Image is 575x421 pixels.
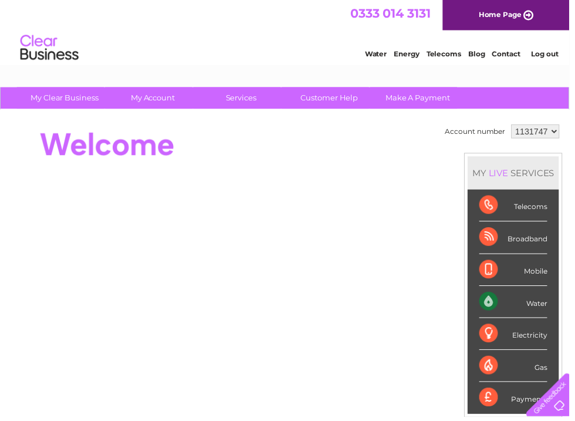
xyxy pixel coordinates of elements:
a: Customer Help [285,88,381,110]
a: Blog [473,50,490,59]
div: Telecoms [484,191,553,224]
a: Services [195,88,292,110]
div: MY SERVICES [472,158,564,191]
td: Account number [447,123,513,143]
a: Telecoms [431,50,466,59]
a: Energy [398,50,424,59]
div: Broadband [484,224,553,256]
a: Make A Payment [374,88,471,110]
a: Log out [536,50,564,59]
div: Clear Business is a trading name of Verastar Limited (registered in [GEOGRAPHIC_DATA] No. 3667643... [11,6,566,57]
div: Electricity [484,321,553,353]
a: Water [368,50,391,59]
div: LIVE [491,169,516,180]
a: My Account [106,88,203,110]
img: logo.png [20,31,80,66]
div: Gas [484,353,553,386]
a: 0333 014 3131 [354,6,435,21]
a: My Clear Business [17,88,114,110]
a: Contact [497,50,526,59]
div: Payments [484,386,553,417]
div: Water [484,289,553,321]
div: Mobile [484,257,553,289]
